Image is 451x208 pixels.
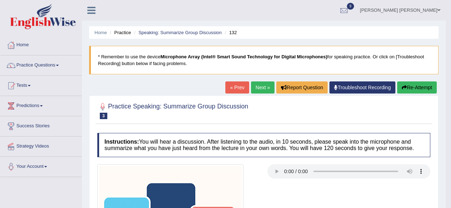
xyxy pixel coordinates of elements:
a: Predictions [0,96,82,114]
span: 3 [100,113,107,119]
a: Strategy Videos [0,137,82,154]
a: Your Account [0,157,82,175]
li: 132 [223,29,237,36]
a: Home [0,35,82,53]
a: Practice Questions [0,55,82,73]
a: « Prev [225,81,249,94]
a: Speaking: Summarize Group Discussion [138,30,221,35]
a: Success Stories [0,116,82,134]
b: Instructions: [104,139,139,145]
blockquote: * Remember to use the device for speaking practice. Or click on [Troubleshoot Recording] button b... [89,46,439,74]
b: Microphone Array (Intel® Smart Sound Technology for Digital Microphones) [160,54,327,59]
li: Practice [108,29,131,36]
a: Troubleshoot Recording [329,81,395,94]
button: Report Question [276,81,328,94]
h4: You will hear a discussion. After listening to the audio, in 10 seconds, please speak into the mi... [97,133,430,157]
a: Home [94,30,107,35]
a: Tests [0,76,82,94]
button: Re-Attempt [397,81,437,94]
span: 9 [347,3,354,10]
h2: Practice Speaking: Summarize Group Discussion [97,101,248,119]
a: Next » [251,81,275,94]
